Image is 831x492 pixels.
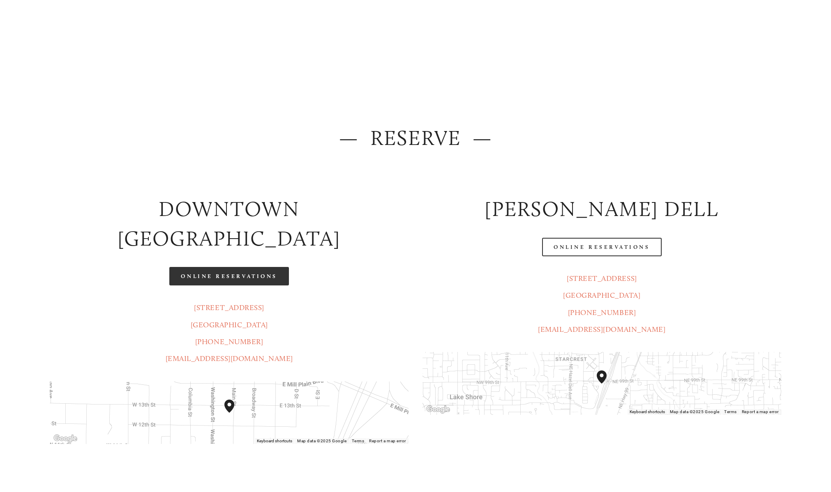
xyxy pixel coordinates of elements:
[724,409,737,414] a: Terms
[597,370,616,397] div: Amaro's Table 816 Northeast 98th Circle Vancouver, WA, 98665, United States
[224,400,244,426] div: Amaro's Table 1220 Main Street vancouver, United States
[191,320,268,329] a: [GEOGRAPHIC_DATA]
[369,439,406,443] a: Report a map error
[425,404,452,415] a: Open this area in Google Maps (opens a new window)
[630,409,665,415] button: Keyboard shortcuts
[352,439,365,443] a: Terms
[194,303,264,312] a: [STREET_ADDRESS]
[297,439,346,443] span: Map data ©2025 Google
[195,337,263,346] a: [PHONE_NUMBER]
[538,325,665,334] a: [EMAIL_ADDRESS][DOMAIN_NAME]
[166,354,293,363] a: [EMAIL_ADDRESS][DOMAIN_NAME]
[670,409,719,414] span: Map data ©2025 Google
[425,404,452,415] img: Google
[567,274,637,283] a: [STREET_ADDRESS]
[257,438,292,444] button: Keyboard shortcuts
[563,291,640,300] a: [GEOGRAPHIC_DATA]
[50,123,781,152] h2: — Reserve —
[52,433,79,444] img: Google
[50,194,409,253] h2: Downtown [GEOGRAPHIC_DATA]
[52,433,79,444] a: Open this area in Google Maps (opens a new window)
[542,238,661,256] a: Online Reservations
[568,308,636,317] a: [PHONE_NUMBER]
[169,267,289,285] a: Online Reservations
[742,409,779,414] a: Report a map error
[422,194,781,223] h2: [PERSON_NAME] DELL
